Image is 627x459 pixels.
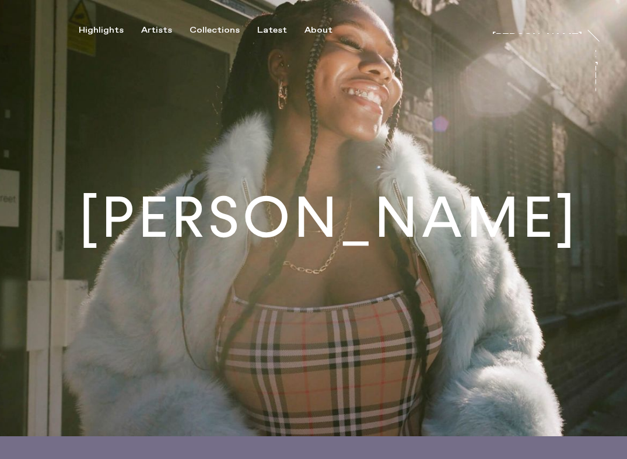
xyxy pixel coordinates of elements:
[79,190,579,246] h1: [PERSON_NAME]
[596,47,607,95] a: At [PERSON_NAME]
[79,25,124,36] div: Highlights
[79,25,141,36] button: Highlights
[190,25,240,36] div: Collections
[587,47,597,152] div: At [PERSON_NAME]
[492,22,582,34] a: [PERSON_NAME]
[141,25,190,36] button: Artists
[492,33,582,42] div: [PERSON_NAME]
[141,25,172,36] div: Artists
[304,25,332,36] div: About
[257,25,304,36] button: Latest
[190,25,257,36] button: Collections
[304,25,350,36] button: About
[257,25,287,36] div: Latest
